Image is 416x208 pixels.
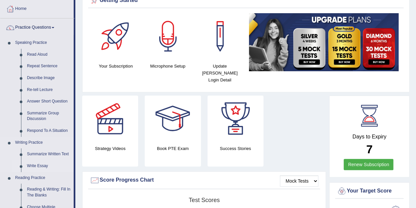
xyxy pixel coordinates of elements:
[145,145,201,152] h4: Book PTE Exam
[337,186,402,196] div: Your Target Score
[208,145,263,152] h4: Success Stories
[24,84,74,96] a: Re-tell Lecture
[145,63,190,70] h4: Microphone Setup
[93,63,138,70] h4: Your Subscription
[24,125,74,137] a: Respond To A Situation
[90,175,318,185] div: Score Progress Chart
[366,143,372,156] b: 7
[344,159,393,170] a: Renew Subscription
[197,63,242,83] h4: Update [PERSON_NAME] Login Detail
[12,37,74,49] a: Speaking Practice
[24,60,74,72] a: Repeat Sentence
[12,137,74,149] a: Writing Practice
[24,148,74,160] a: Summarize Written Text
[24,184,74,201] a: Reading & Writing: Fill In The Blanks
[82,145,138,152] h4: Strategy Videos
[24,49,74,61] a: Read Aloud
[24,107,74,125] a: Summarize Group Discussion
[249,13,399,71] img: small5.jpg
[189,197,220,203] tspan: Test scores
[24,72,74,84] a: Describe Image
[337,134,402,140] h4: Days to Expiry
[24,160,74,172] a: Write Essay
[0,18,74,35] a: Practice Questions
[24,96,74,107] a: Answer Short Question
[12,172,74,184] a: Reading Practice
